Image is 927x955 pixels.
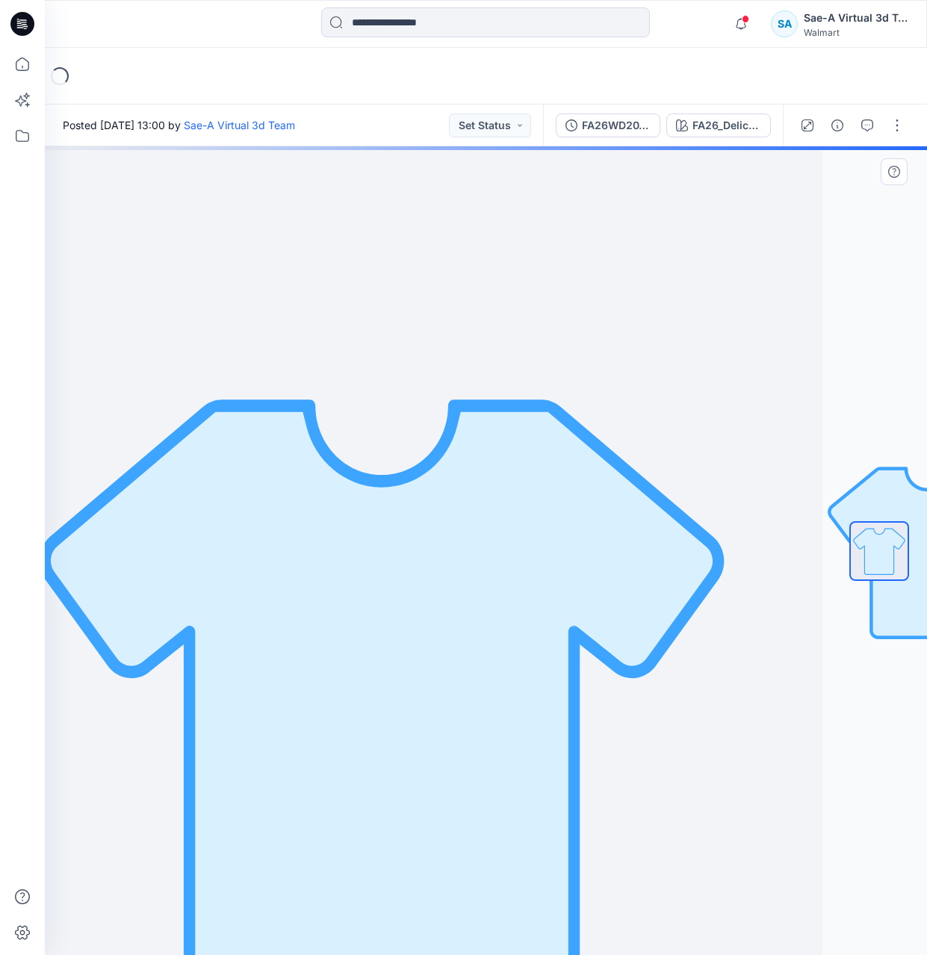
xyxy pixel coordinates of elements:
div: FA26_DelicatePaisley_cc1 [692,117,761,134]
span: Posted [DATE] 13:00 by [63,117,295,133]
img: All colorways [851,523,908,579]
a: Sae-A Virtual 3d Team [184,119,295,131]
button: FA26_DelicatePaisley_cc1 [666,113,771,137]
button: Details [825,113,849,137]
div: SA [771,10,798,37]
div: Sae-A Virtual 3d Team [804,9,908,27]
div: FA26WD20_FULL COLORWAYS [582,117,651,134]
div: Walmart [804,27,908,38]
button: FA26WD20_FULL COLORWAYS [556,113,660,137]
